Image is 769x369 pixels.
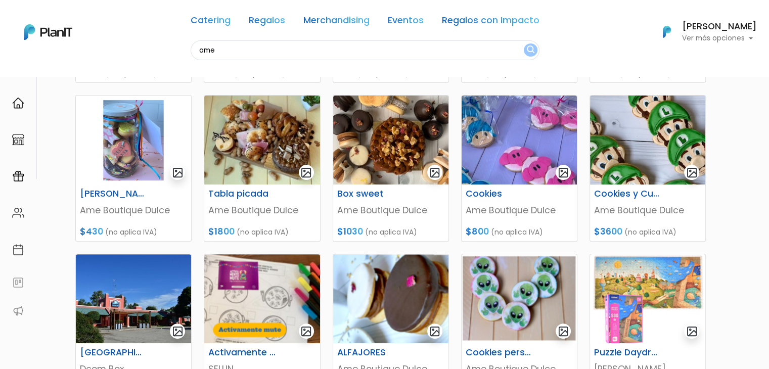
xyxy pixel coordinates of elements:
[172,326,184,337] img: gallery-light
[24,24,72,40] img: PlanIt Logo
[594,204,701,217] p: Ame Boutique Dulce
[172,167,184,178] img: gallery-light
[80,67,103,79] span: $500
[12,133,24,146] img: marketplace-4ceaa7011d94191e9ded77b95e3339b90024bf715f7c57f8cf31f2d8c509eaba.svg
[74,347,154,358] h6: [GEOGRAPHIC_DATA]
[590,254,705,343] img: thumb_image__55_.png
[12,170,24,182] img: campaigns-02234683943229c281be62815700db0a1741e53638e28bf9629b52c665b00959.svg
[682,22,757,31] h6: [PERSON_NAME]
[333,254,448,343] img: thumb_Captura_de_pantalla_2025-10-06_141404.png
[337,67,355,79] span: $80
[74,189,154,199] h6: [PERSON_NAME] sorpresa
[237,227,289,237] span: (no aplica IVA)
[52,10,146,29] div: ¿Necesitás ayuda?
[461,95,577,242] a: gallery-light Cookies Ame Boutique Dulce $800 (no aplica IVA)
[105,227,157,237] span: (no aplica IVA)
[300,167,312,178] img: gallery-light
[624,227,676,237] span: (no aplica IVA)
[442,16,539,28] a: Regalos con Impacto
[208,225,235,238] span: $1800
[76,254,191,343] img: thumb_Captura_de_pantalla_2023-01-23_110043.jpg
[686,326,698,337] img: gallery-light
[249,16,285,28] a: Regalos
[191,16,231,28] a: Catering
[80,204,187,217] p: Ame Boutique Dulce
[682,35,757,42] p: Ver más opciones
[202,347,282,358] h6: Activamente mute
[588,347,668,358] h6: Puzzle Daydreamer
[80,225,103,238] span: $430
[527,45,534,55] img: search_button-432b6d5273f82d61273b3651a40e1bd1b912527efae98b1b7a1b2c0702e16a8d.svg
[619,68,671,78] span: (no aplica IVA)
[208,67,232,79] span: $250
[76,96,191,184] img: thumb_WhatsApp_Image_2023-03-03_at_12.40.17__1__-_copia.jpg
[204,95,320,242] a: gallery-light Tabla picada Ame Boutique Dulce $1800 (no aplica IVA)
[75,95,192,242] a: gallery-light [PERSON_NAME] sorpresa Ame Boutique Dulce $430 (no aplica IVA)
[12,276,24,289] img: feedback-78b5a0c8f98aac82b08bfc38622c3050aee476f2c9584af64705fc4e61158814.svg
[12,97,24,109] img: home-e721727adea9d79c4d83392d1f703f7f8bce08238fde08b1acbfd93340b81755.svg
[204,96,320,184] img: thumb_8461A7C7-0DCB-420D-851F-47B0105434E6.jpeg
[491,227,543,237] span: (no aplica IVA)
[337,225,363,238] span: $1030
[333,95,449,242] a: gallery-light Box sweet Ame Boutique Dulce $1030 (no aplica IVA)
[485,68,537,78] span: (no aplica IVA)
[588,189,668,199] h6: Cookies y Cupcakes Temáticos
[594,67,617,79] span: $500
[594,225,622,238] span: $3600
[234,68,286,78] span: (no aplica IVA)
[204,254,320,343] img: thumb_Captura_de_pantalla_2025-07-29_113719.png
[357,68,409,78] span: (no aplica IVA)
[460,189,539,199] h6: Cookies
[208,204,315,217] p: Ame Boutique Dulce
[303,16,370,28] a: Merchandising
[558,326,569,337] img: gallery-light
[331,347,411,358] h6: ALFAJORES
[202,189,282,199] h6: Tabla picada
[686,167,698,178] img: gallery-light
[466,225,489,238] span: $800
[300,326,312,337] img: gallery-light
[365,227,417,237] span: (no aplica IVA)
[191,40,539,60] input: Buscá regalos, desayunos, y más
[466,204,573,217] p: Ame Boutique Dulce
[558,167,569,178] img: gallery-light
[333,96,448,184] img: thumb_WhatsApp_Image_2023-03-03_at_12.40.18__1_.jpeg
[12,207,24,219] img: people-662611757002400ad9ed0e3c099ab2801c6687ba6c219adb57efc949bc21e19d.svg
[466,67,483,79] span: $80
[650,19,757,45] button: PlanIt Logo [PERSON_NAME] Ver más opciones
[590,96,705,184] img: thumb_20220316_163241.jpg
[337,204,444,217] p: Ame Boutique Dulce
[462,96,577,184] img: thumb_20220316_163300.jpg
[656,21,678,43] img: PlanIt Logo
[429,167,441,178] img: gallery-light
[12,244,24,256] img: calendar-87d922413cdce8b2cf7b7f5f62616a5cf9e4887200fb71536465627b3292af00.svg
[105,68,157,78] span: (no aplica IVA)
[590,95,706,242] a: gallery-light Cookies y Cupcakes Temáticos Ame Boutique Dulce $3600 (no aplica IVA)
[12,305,24,317] img: partners-52edf745621dab592f3b2c58e3bca9d71375a7ef29c3b500c9f145b62cc070d4.svg
[460,347,539,358] h6: Cookies personalizadas
[331,189,411,199] h6: Box sweet
[388,16,424,28] a: Eventos
[462,254,577,343] img: thumb_Captura_de_pantalla_2025-05-21_114308.png
[429,326,441,337] img: gallery-light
